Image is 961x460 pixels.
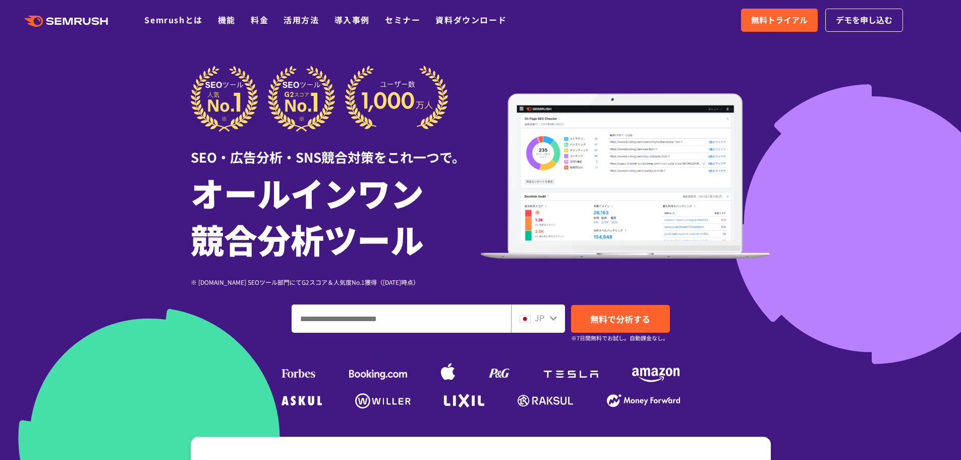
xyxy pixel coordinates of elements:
a: セミナー [385,14,420,26]
span: 無料トライアル [751,14,808,27]
span: JP [535,312,544,324]
a: 資料ダウンロード [435,14,506,26]
a: 無料で分析する [571,305,670,333]
small: ※7日間無料でお試し。自動課金なし。 [571,333,668,343]
a: 導入事例 [334,14,370,26]
h1: オールインワン 競合分析ツール [191,169,481,262]
a: 活用方法 [284,14,319,26]
span: 無料で分析する [590,313,650,325]
div: ※ [DOMAIN_NAME] SEOツール部門にてG2スコア＆人気度No.1獲得（[DATE]時点） [191,277,481,287]
span: デモを申し込む [836,14,892,27]
input: ドメイン、キーワードまたはURLを入力してください [292,305,511,332]
a: デモを申し込む [825,9,903,32]
div: SEO・広告分析・SNS競合対策をこれ一つで。 [191,132,481,167]
a: 機能 [218,14,236,26]
a: Semrushとは [144,14,202,26]
a: 無料トライアル [741,9,818,32]
a: 料金 [251,14,268,26]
